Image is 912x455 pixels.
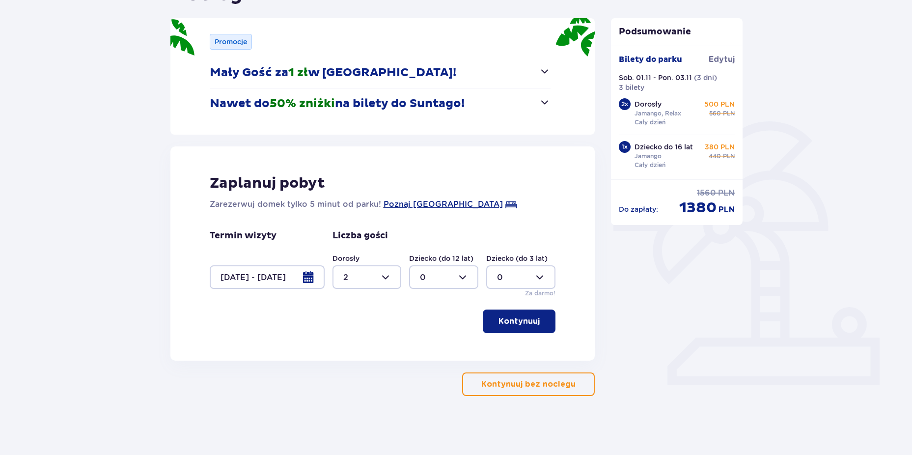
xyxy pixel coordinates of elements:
p: Kontynuuj bez noclegu [481,379,576,390]
span: PLN [723,109,735,118]
p: Kontynuuj [498,316,540,327]
label: Dziecko (do 3 lat) [486,254,548,263]
p: Zaplanuj pobyt [210,174,325,193]
p: Za darmo! [525,289,555,298]
label: Dorosły [332,254,359,263]
span: 560 [709,109,721,118]
p: 3 bilety [619,83,644,92]
span: PLN [719,204,735,215]
p: Nawet do na bilety do Suntago! [210,96,465,111]
a: Poznaj [GEOGRAPHIC_DATA] [384,199,503,210]
button: Kontynuuj bez noclegu [462,372,595,396]
p: Bilety do parku [619,54,682,65]
p: Promocje [215,37,247,47]
p: Podsumowanie [611,26,743,38]
p: Do zapłaty : [619,204,658,214]
button: Nawet do50% zniżkina bilety do Suntago! [210,88,551,119]
p: Termin wizyty [210,230,276,242]
span: 440 [709,152,721,161]
p: Cały dzień [635,118,665,127]
div: 2 x [619,98,631,110]
span: 1380 [679,199,717,217]
p: Dorosły [635,99,662,109]
p: 380 PLN [705,142,735,152]
button: Mały Gość za1 złw [GEOGRAPHIC_DATA]! [210,57,551,88]
label: Dziecko (do 12 lat) [409,254,473,263]
span: 1 zł [288,65,308,80]
div: 1 x [619,141,631,153]
p: Dziecko do 16 lat [635,142,693,152]
span: 50% zniżki [270,96,335,111]
p: 500 PLN [704,99,735,109]
p: Liczba gości [332,230,388,242]
span: PLN [723,152,735,161]
p: Zarezerwuj domek tylko 5 minut od parku! [210,199,381,210]
p: Cały dzień [635,161,665,170]
button: Kontynuuj [483,310,555,333]
p: Mały Gość za w [GEOGRAPHIC_DATA]! [210,65,456,80]
p: Jamango [635,152,662,161]
span: 1560 [697,188,716,199]
p: Jamango, Relax [635,109,681,118]
p: Sob. 01.11 - Pon. 03.11 [619,73,692,83]
span: PLN [718,188,735,199]
span: Edytuj [709,54,735,65]
p: ( 3 dni ) [694,73,717,83]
